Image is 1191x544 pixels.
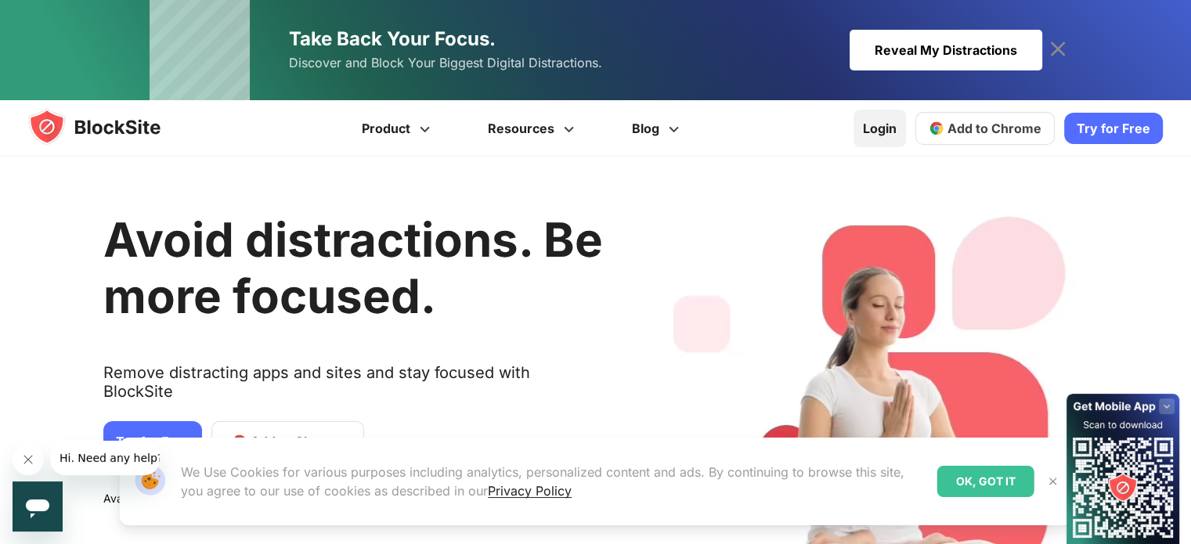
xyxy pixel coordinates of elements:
[929,121,944,136] img: chrome-icon.svg
[915,112,1055,145] a: Add to Chrome
[1043,471,1063,492] button: Close
[28,108,191,146] img: blocksite-icon.5d769676.svg
[335,100,461,157] a: Product
[13,481,63,531] iframe: Button to launch messaging window
[289,27,496,50] span: Take Back Your Focus.
[605,100,710,157] a: Blog
[488,483,572,499] a: Privacy Policy
[461,100,605,157] a: Resources
[50,441,160,475] iframe: Message from company
[937,466,1034,497] div: OK, GOT IT
[103,363,603,413] text: Remove distracting apps and sites and stay focused with BlockSite
[13,444,44,475] iframe: Close message
[850,30,1042,70] div: Reveal My Distractions
[1047,475,1059,488] img: Close
[289,52,602,74] span: Discover and Block Your Biggest Digital Distractions.
[9,11,113,23] span: Hi. Need any help?
[181,463,925,500] p: We Use Cookies for various purposes including analytics, personalized content and ads. By continu...
[947,121,1041,136] span: Add to Chrome
[854,110,906,147] a: Login
[103,211,603,324] h1: Avoid distractions. Be more focused.
[1064,113,1163,144] a: Try for Free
